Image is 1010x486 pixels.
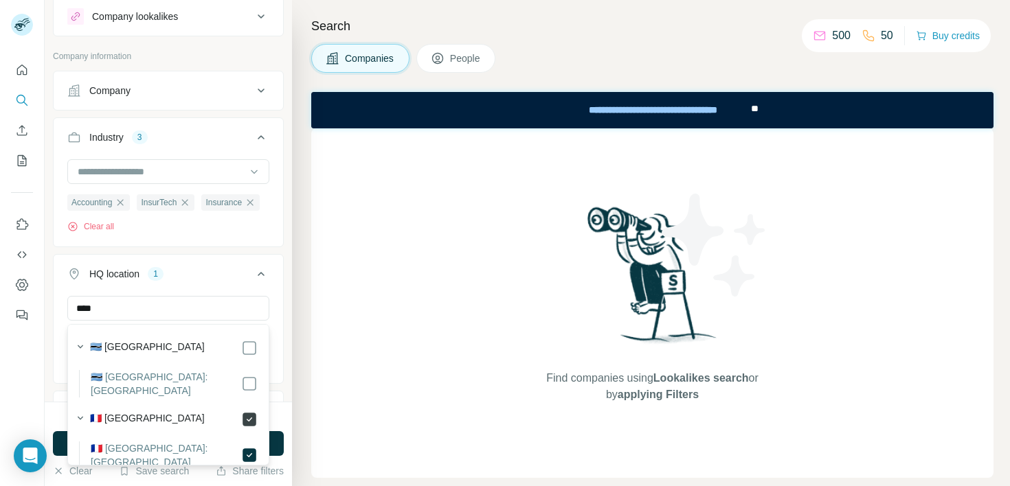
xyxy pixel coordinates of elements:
[311,16,994,36] h4: Search
[91,370,241,397] label: 🇧🇼 [GEOGRAPHIC_DATA]: [GEOGRAPHIC_DATA]
[11,58,33,82] button: Quick start
[450,51,482,65] span: People
[148,268,164,280] div: 1
[90,340,205,356] label: 🇧🇼 [GEOGRAPHIC_DATA]
[916,26,980,45] button: Buy credits
[581,203,724,356] img: Surfe Illustration - Woman searching with binoculars
[11,118,33,143] button: Enrich CSV
[89,267,139,281] div: HQ location
[54,257,283,296] button: HQ location1
[881,27,893,44] p: 50
[71,196,112,209] span: Accounting
[89,130,124,144] div: Industry
[205,196,242,209] span: Insurance
[832,27,851,44] p: 500
[141,196,177,209] span: InsurTech
[53,464,92,478] button: Clear
[14,439,47,472] div: Open Intercom Messenger
[11,303,33,327] button: Feedback
[653,183,776,307] img: Surfe Illustration - Stars
[54,74,283,107] button: Company
[92,10,178,23] div: Company lookalikes
[54,394,283,427] button: Annual revenue ($)
[11,273,33,297] button: Dashboard
[11,242,33,267] button: Use Surfe API
[67,220,114,233] button: Clear all
[90,411,205,428] label: 🇫🇷 [GEOGRAPHIC_DATA]
[11,212,33,237] button: Use Surfe on LinkedIn
[653,372,749,384] span: Lookalikes search
[89,84,131,97] div: Company
[53,431,284,456] button: Run search
[542,370,762,403] span: Find companies using or by
[132,131,148,143] div: 3
[11,148,33,173] button: My lists
[91,441,241,469] label: 🇫🇷 [GEOGRAPHIC_DATA]: [GEOGRAPHIC_DATA]
[54,121,283,159] button: Industry3
[618,389,699,400] span: applying Filters
[11,88,33,113] button: Search
[119,464,189,478] button: Save search
[53,50,284,62] p: Company information
[216,464,284,478] button: Share filters
[345,51,395,65] span: Companies
[311,92,994,128] iframe: Banner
